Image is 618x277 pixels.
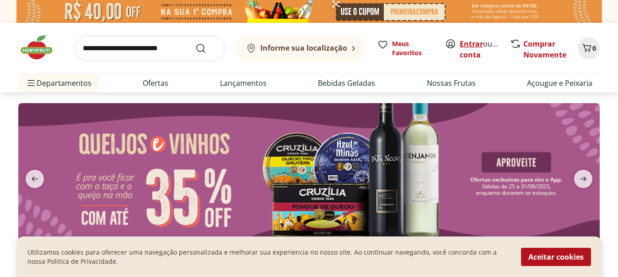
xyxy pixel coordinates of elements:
[523,39,566,60] a: Comprar Novamente
[26,72,37,94] button: Menu
[195,43,217,54] button: Submit Search
[460,39,510,60] a: Criar conta
[427,78,476,89] a: Nossas Frutas
[592,44,596,52] span: 0
[26,72,91,94] span: Departamentos
[460,39,483,49] a: Entrar
[75,36,225,61] input: search
[377,39,434,57] a: Meus Favoritos
[18,34,64,61] img: Hortifruti
[567,170,600,188] button: next
[27,248,510,266] p: Utilizamos cookies para oferecer uma navegação personalizada e melhorar sua experiencia no nosso ...
[527,78,592,89] a: Açougue e Peixaria
[460,38,500,60] span: ou
[578,37,600,59] button: Carrinho
[220,78,267,89] a: Lançamentos
[521,248,591,266] button: Aceitar cookies
[392,39,434,57] span: Meus Favoritos
[18,103,600,244] img: queijos e vinhos
[143,78,168,89] a: Ofertas
[260,43,347,53] b: Informe sua localização
[236,36,366,61] button: Informe sua localização
[318,78,375,89] a: Bebidas Geladas
[18,170,51,188] button: previous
